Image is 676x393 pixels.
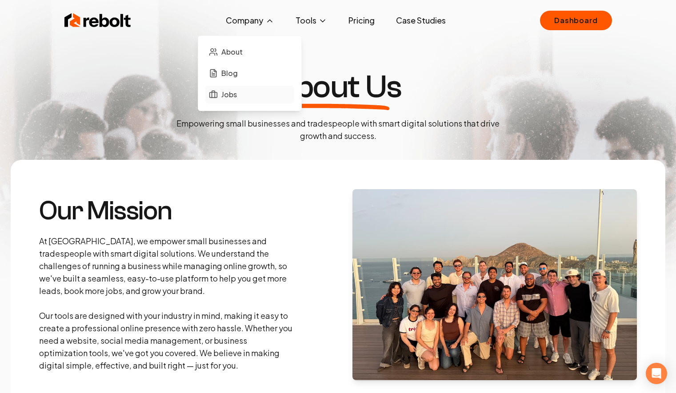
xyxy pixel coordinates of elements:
[274,71,401,103] h1: About Us
[205,86,294,103] a: Jobs
[169,117,507,142] p: Empowering small businesses and tradespeople with smart digital solutions that drive growth and s...
[205,43,294,61] a: About
[64,12,131,29] img: Rebolt Logo
[646,363,667,384] div: Open Intercom Messenger
[389,12,453,29] a: Case Studies
[39,198,295,224] h3: Our Mission
[352,189,637,380] img: About
[221,68,238,79] span: Blog
[221,47,243,57] span: About
[39,235,295,372] p: At [GEOGRAPHIC_DATA], we empower small businesses and tradespeople with smart digital solutions. ...
[341,12,382,29] a: Pricing
[288,12,334,29] button: Tools
[205,64,294,82] a: Blog
[219,12,281,29] button: Company
[221,89,237,100] span: Jobs
[540,11,612,30] a: Dashboard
